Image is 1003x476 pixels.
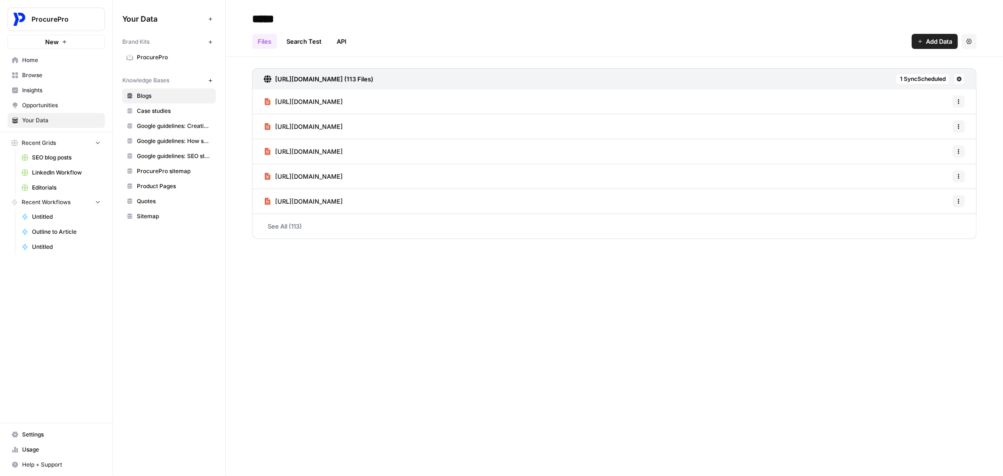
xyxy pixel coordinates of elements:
[900,75,946,83] span: 1 Sync Scheduled
[281,34,327,49] a: Search Test
[22,101,101,110] span: Opportunities
[122,50,216,65] a: ProcurePro
[275,74,373,84] h3: [URL][DOMAIN_NAME] (113 Files)
[264,139,343,164] a: [URL][DOMAIN_NAME]
[926,37,952,46] span: Add Data
[122,38,150,46] span: Brand Kits
[275,97,343,106] span: [URL][DOMAIN_NAME]
[275,147,343,156] span: [URL][DOMAIN_NAME]
[8,8,105,31] button: Workspace: ProcurePro
[8,442,105,457] a: Usage
[17,239,105,254] a: Untitled
[8,427,105,442] a: Settings
[22,198,71,206] span: Recent Workflows
[8,83,105,98] a: Insights
[17,150,105,165] a: SEO blog posts
[122,164,216,179] a: ProcurePro sitemap
[22,116,101,125] span: Your Data
[912,34,958,49] button: Add Data
[137,92,212,100] span: Blogs
[17,165,105,180] a: LinkedIn Workflow
[8,98,105,113] a: Opportunities
[122,13,205,24] span: Your Data
[137,137,212,145] span: Google guidelines: How search works
[264,69,373,89] a: [URL][DOMAIN_NAME] (113 Files)
[22,71,101,79] span: Browse
[137,212,212,221] span: Sitemap
[122,149,216,164] a: Google guidelines: SEO starter guide
[122,88,216,103] a: Blogs
[8,53,105,68] a: Home
[8,35,105,49] button: New
[122,209,216,224] a: Sitemap
[22,430,101,439] span: Settings
[331,34,352,49] a: API
[17,209,105,224] a: Untitled
[275,197,343,206] span: [URL][DOMAIN_NAME]
[32,153,101,162] span: SEO blog posts
[122,119,216,134] a: Google guidelines: Creating helpful content
[22,56,101,64] span: Home
[275,172,343,181] span: [URL][DOMAIN_NAME]
[32,183,101,192] span: Editorials
[137,107,212,115] span: Case studies
[252,34,277,49] a: Files
[137,53,212,62] span: ProcurePro
[32,168,101,177] span: LinkedIn Workflow
[11,11,28,28] img: ProcurePro Logo
[8,113,105,128] a: Your Data
[264,89,343,114] a: [URL][DOMAIN_NAME]
[22,445,101,454] span: Usage
[22,460,101,469] span: Help + Support
[32,213,101,221] span: Untitled
[275,122,343,131] span: [URL][DOMAIN_NAME]
[8,136,105,150] button: Recent Grids
[264,114,343,139] a: [URL][DOMAIN_NAME]
[45,37,59,47] span: New
[32,15,88,24] span: ProcurePro
[122,76,169,85] span: Knowledge Bases
[8,195,105,209] button: Recent Workflows
[122,103,216,119] a: Case studies
[122,134,216,149] a: Google guidelines: How search works
[264,164,343,189] a: [URL][DOMAIN_NAME]
[896,73,950,85] button: 1 SyncScheduled
[8,457,105,472] button: Help + Support
[32,228,101,236] span: Outline to Article
[8,68,105,83] a: Browse
[252,214,977,238] a: See All (113)
[22,86,101,95] span: Insights
[137,182,212,190] span: Product Pages
[22,139,56,147] span: Recent Grids
[17,224,105,239] a: Outline to Article
[17,180,105,195] a: Editorials
[137,167,212,175] span: ProcurePro sitemap
[122,194,216,209] a: Quotes
[137,152,212,160] span: Google guidelines: SEO starter guide
[137,122,212,130] span: Google guidelines: Creating helpful content
[122,179,216,194] a: Product Pages
[264,189,343,214] a: [URL][DOMAIN_NAME]
[32,243,101,251] span: Untitled
[137,197,212,206] span: Quotes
